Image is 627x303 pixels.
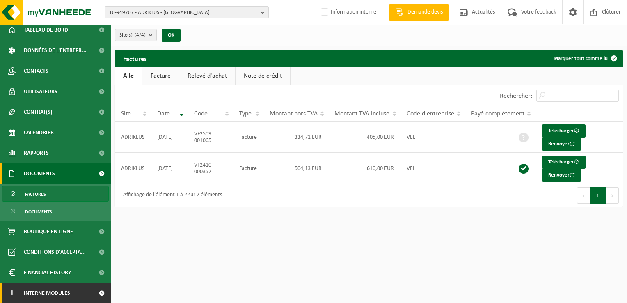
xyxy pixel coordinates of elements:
span: Code d'entreprise [407,110,454,117]
td: ADRIKLUS [115,122,151,153]
span: Site [121,110,131,117]
span: Contrat(s) [24,102,52,122]
span: Documents [25,204,52,220]
td: VF2509-001065 [188,122,233,153]
span: Payé complètement [471,110,524,117]
td: 610,00 EUR [328,153,400,184]
td: VEL [400,122,465,153]
span: Contacts [24,61,48,81]
button: Marquer tout comme lu [547,50,622,67]
span: Code [194,110,208,117]
span: Montant hors TVA [270,110,318,117]
span: Conditions d'accepta... [24,242,86,262]
label: Rechercher: [500,93,532,99]
a: Factures [2,186,109,202]
div: Affichage de l'élément 1 à 2 sur 2 éléments [119,188,222,203]
span: Date [157,110,170,117]
span: Montant TVA incluse [334,110,389,117]
a: Demande devis [389,4,449,21]
label: Information interne [319,6,376,18]
span: Données de l'entrepr... [24,40,87,61]
a: Relevé d'achat [179,67,235,85]
span: Rapports [24,143,49,163]
a: Facture [142,67,179,85]
td: [DATE] [151,153,188,184]
td: 334,71 EUR [263,122,329,153]
a: Alle [115,67,142,85]
td: VEL [400,153,465,184]
td: ADRIKLUS [115,153,151,184]
span: 10-949707 - ADRIKLUS - [GEOGRAPHIC_DATA] [109,7,258,19]
span: Factures [25,186,46,202]
td: 405,00 EUR [328,122,400,153]
button: 10-949707 - ADRIKLUS - [GEOGRAPHIC_DATA] [105,6,269,18]
td: VF2410-000357 [188,153,233,184]
span: Site(s) [119,29,146,41]
a: Documents [2,204,109,219]
button: 1 [590,187,606,204]
span: Utilisateurs [24,81,57,102]
count: (4/4) [135,32,146,38]
span: Demande devis [405,8,445,16]
h2: Factures [115,50,155,66]
span: Boutique en ligne [24,221,73,242]
button: Renvoyer [542,169,581,182]
td: 504,13 EUR [263,153,329,184]
span: Type [239,110,252,117]
span: Tableau de bord [24,20,68,40]
span: Documents [24,163,55,184]
button: Site(s)(4/4) [115,29,157,41]
button: Next [606,187,619,204]
a: Note de crédit [236,67,290,85]
button: OK [162,29,181,42]
td: Facture [233,122,263,153]
button: Previous [577,187,590,204]
td: [DATE] [151,122,188,153]
span: Financial History [24,262,71,283]
td: Facture [233,153,263,184]
button: Renvoyer [542,138,581,151]
span: Calendrier [24,122,54,143]
a: Télécharger [542,124,586,138]
a: Télécharger [542,156,586,169]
